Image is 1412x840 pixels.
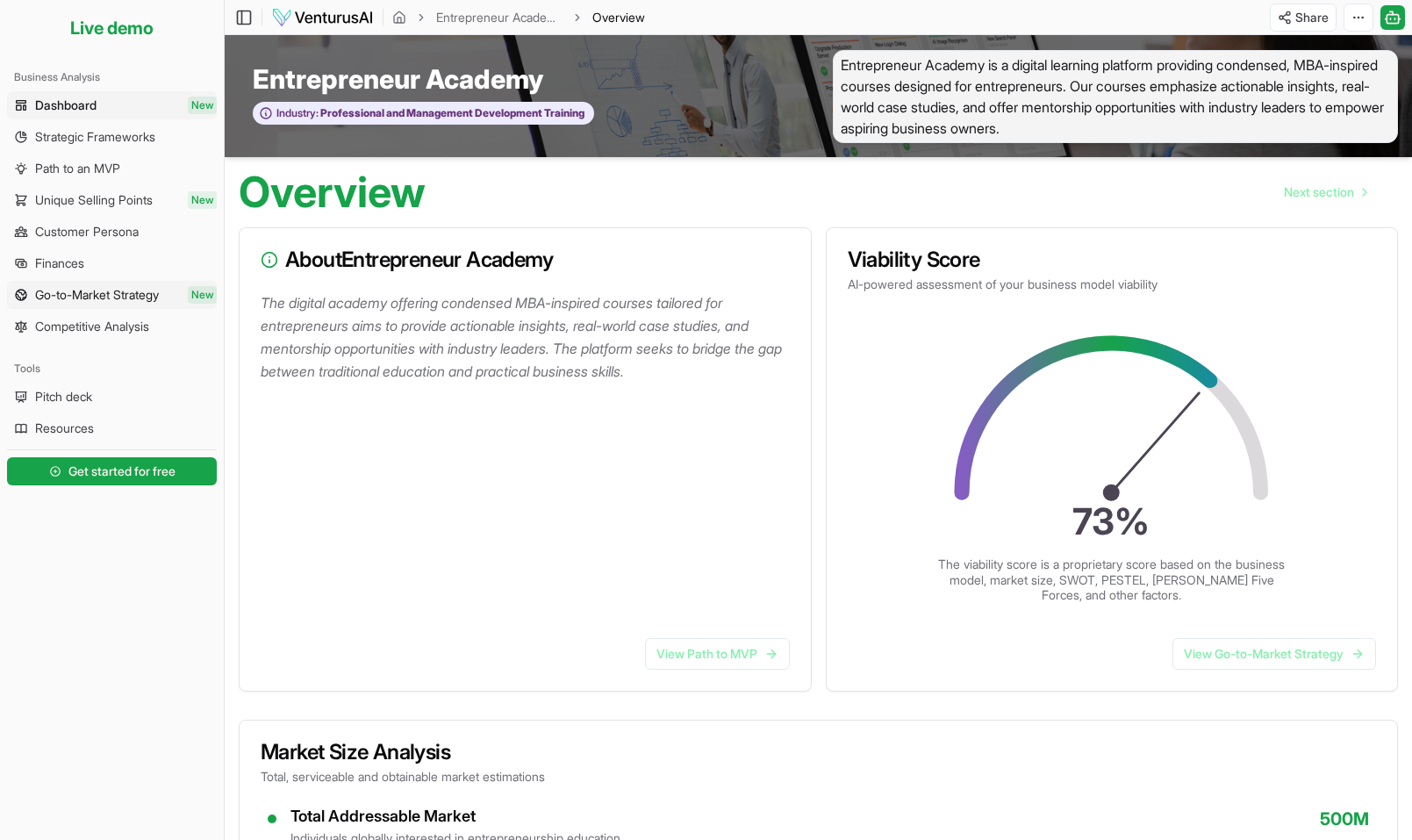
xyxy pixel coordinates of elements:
[1073,499,1150,543] text: 73 %
[68,463,176,480] span: Get started for free
[848,276,1377,293] p: AI-powered assessment of your business model viability
[253,63,543,95] span: Entrepreneur Academy
[261,249,790,270] h3: About Entrepreneur Academy
[7,355,217,383] div: Tools
[35,128,155,146] span: Strategic Frameworks
[261,291,797,383] p: The digital academy offering condensed MBA-inspired courses tailored for entrepreneurs aims to pr...
[35,191,153,209] span: Unique Selling Points
[35,420,94,437] span: Resources
[35,388,92,406] span: Pitch deck
[35,160,120,177] span: Path to an MVP
[1270,175,1380,210] nav: pagination
[833,50,1399,143] span: Entrepreneur Academy is a digital learning platform providing condensed, MBA-inspired courses des...
[392,9,645,26] nav: breadcrumb
[7,186,217,214] a: Unique Selling PointsNew
[1172,638,1376,670] a: View Go-to-Market Strategy
[7,123,217,151] a: Strategic Frameworks
[35,255,84,272] span: Finances
[261,768,1376,786] p: Total, serviceable and obtainable market estimations
[35,223,139,241] span: Customer Persona
[188,97,217,114] span: New
[261,742,1376,763] h3: Market Size Analysis
[271,7,374,28] img: logo
[7,218,217,246] a: Customer Persona
[7,281,217,309] a: Go-to-Market StrategyNew
[436,9,563,26] a: Entrepreneur Academy
[290,807,620,827] div: Total Addressable Market
[7,63,217,91] div: Business Analysis
[35,286,159,304] span: Go-to-Market Strategy
[253,102,594,126] button: Industry:Professional and Management Development Training
[1284,183,1354,201] span: Next section
[7,154,217,183] a: Path to an MVP
[936,556,1287,603] p: The viability score is a proprietary score based on the business model, market size, SWOT, PESTEL...
[7,249,217,277] a: Finances
[645,638,790,670] a: View Path to MVP
[35,318,149,335] span: Competitive Analysis
[188,286,217,304] span: New
[1270,4,1337,32] button: Share
[276,106,319,120] span: Industry:
[319,106,584,120] span: Professional and Management Development Training
[7,91,217,119] a: DashboardNew
[239,171,426,213] h1: Overview
[592,9,645,26] span: Overview
[1295,9,1329,26] span: Share
[35,97,97,114] span: Dashboard
[7,457,217,485] button: Get started for free
[7,312,217,341] a: Competitive Analysis
[188,191,217,209] span: New
[7,454,217,489] a: Get started for free
[7,414,217,442] a: Resources
[848,249,1377,270] h3: Viability Score
[7,383,217,411] a: Pitch deck
[1270,175,1380,210] a: Go to next page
